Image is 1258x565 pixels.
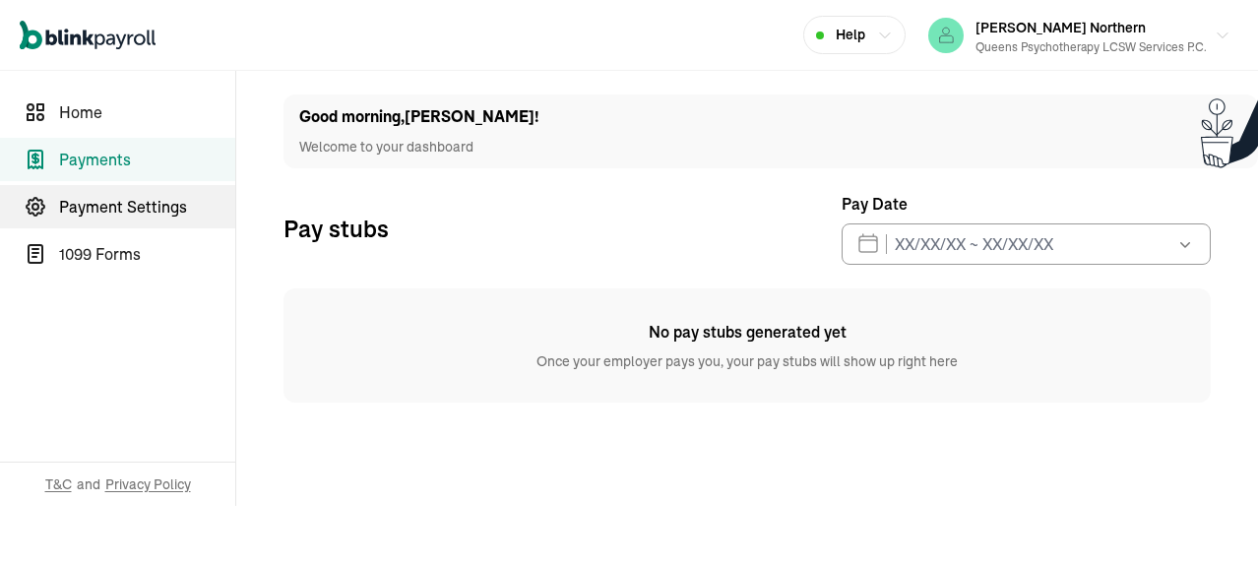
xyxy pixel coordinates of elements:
span: Pay Date [842,192,908,216]
span: Help [836,25,865,45]
img: Plant illustration [1201,94,1258,168]
button: Help [803,16,906,54]
p: Pay stubs [283,213,389,244]
p: Welcome to your dashboard [299,137,539,157]
span: Privacy Policy [105,474,191,494]
span: 1099 Forms [59,242,235,266]
span: No pay stubs generated yet [283,320,1211,344]
span: T&C [45,474,72,494]
h1: Good morning , [PERSON_NAME] ! [299,105,539,129]
span: Payments [59,148,235,171]
span: Payment Settings [59,195,235,219]
span: [PERSON_NAME] Northern [975,19,1146,36]
div: Queens Psychotherapy LCSW Services P.C. [975,38,1207,56]
button: [PERSON_NAME] NorthernQueens Psychotherapy LCSW Services P.C. [920,11,1238,60]
iframe: Chat Widget [930,352,1258,565]
span: Once your employer pays you, your pay stubs will show up right here [283,344,1211,371]
nav: Global [20,7,156,64]
span: Home [59,100,235,124]
input: XX/XX/XX ~ XX/XX/XX [842,223,1211,265]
